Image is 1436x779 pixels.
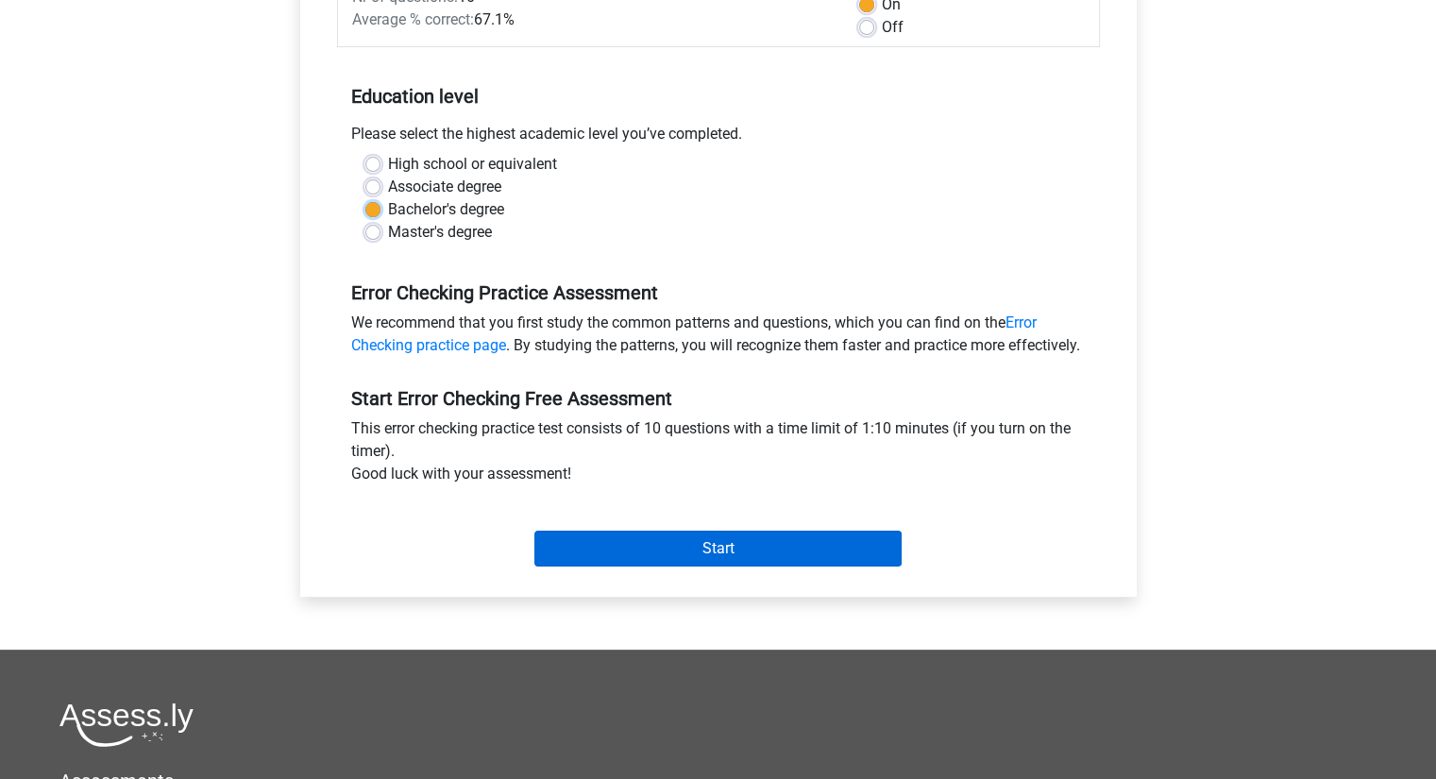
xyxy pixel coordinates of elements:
div: 67.1% [338,8,845,31]
div: Please select the highest academic level you’ve completed. [337,123,1100,153]
div: We recommend that you first study the common patterns and questions, which you can find on the . ... [337,312,1100,364]
label: Bachelor's degree [388,198,504,221]
a: Error Checking practice page [351,313,1037,354]
label: Master's degree [388,221,492,244]
h5: Start Error Checking Free Assessment [351,387,1086,410]
h5: Error Checking Practice Assessment [351,281,1086,304]
span: Average % correct: [352,10,474,28]
div: This error checking practice test consists of 10 questions with a time limit of 1:10 minutes (if ... [337,417,1100,493]
input: Start [534,531,902,567]
h5: Education level [351,77,1086,115]
img: Assessly logo [59,703,194,747]
label: High school or equivalent [388,153,557,176]
label: Associate degree [388,176,501,198]
label: Off [882,16,904,39]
